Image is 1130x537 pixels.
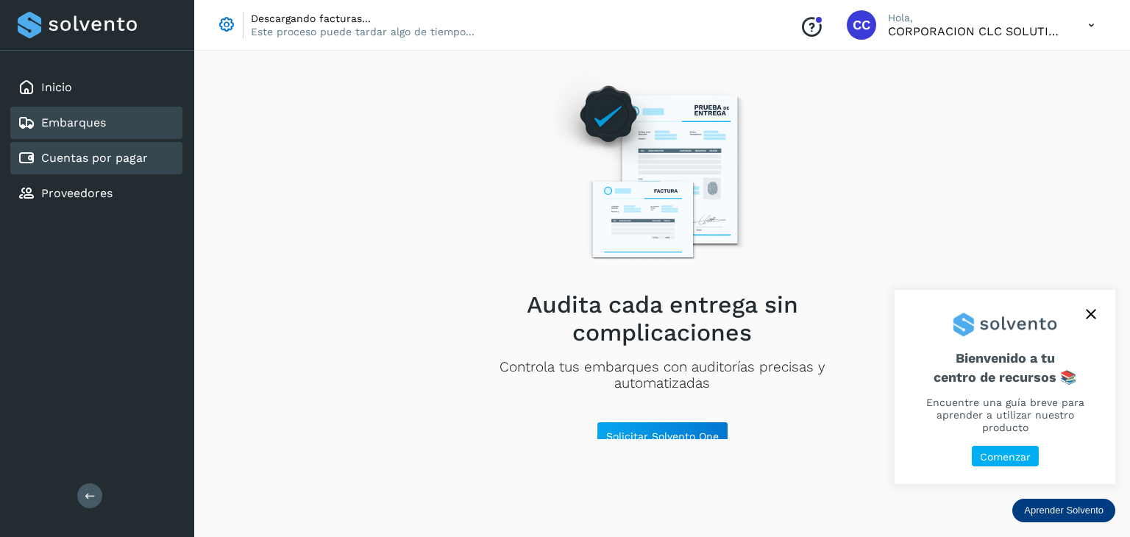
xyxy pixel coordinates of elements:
[10,142,182,174] div: Cuentas por pagar
[535,63,789,279] img: Empty state image
[912,369,1098,385] p: centro de recursos 📚
[1080,303,1102,325] button: close,
[10,71,182,104] div: Inicio
[597,422,728,451] button: Solicitar Solvento One
[41,186,113,200] a: Proveedores
[251,25,475,38] p: Este proceso puede tardar algo de tiempo...
[251,12,475,25] p: Descargando facturas...
[10,177,182,210] div: Proveedores
[10,107,182,139] div: Embarques
[888,24,1065,38] p: CORPORACION CLC SOLUTIONS
[41,115,106,129] a: Embarques
[980,451,1031,463] p: Comenzar
[912,396,1098,433] p: Encuentre una guía breve para aprender a utilizar nuestro producto
[1024,505,1104,516] p: Aprender Solvento
[452,359,872,393] p: Controla tus embarques con auditorías precisas y automatizadas
[895,290,1115,484] div: Aprender Solvento
[452,291,872,347] h2: Audita cada entrega sin complicaciones
[972,446,1039,467] button: Comenzar
[1012,499,1115,522] div: Aprender Solvento
[41,151,148,165] a: Cuentas por pagar
[888,12,1065,24] p: Hola,
[41,80,72,94] a: Inicio
[912,350,1098,385] span: Bienvenido a tu
[606,431,719,441] span: Solicitar Solvento One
